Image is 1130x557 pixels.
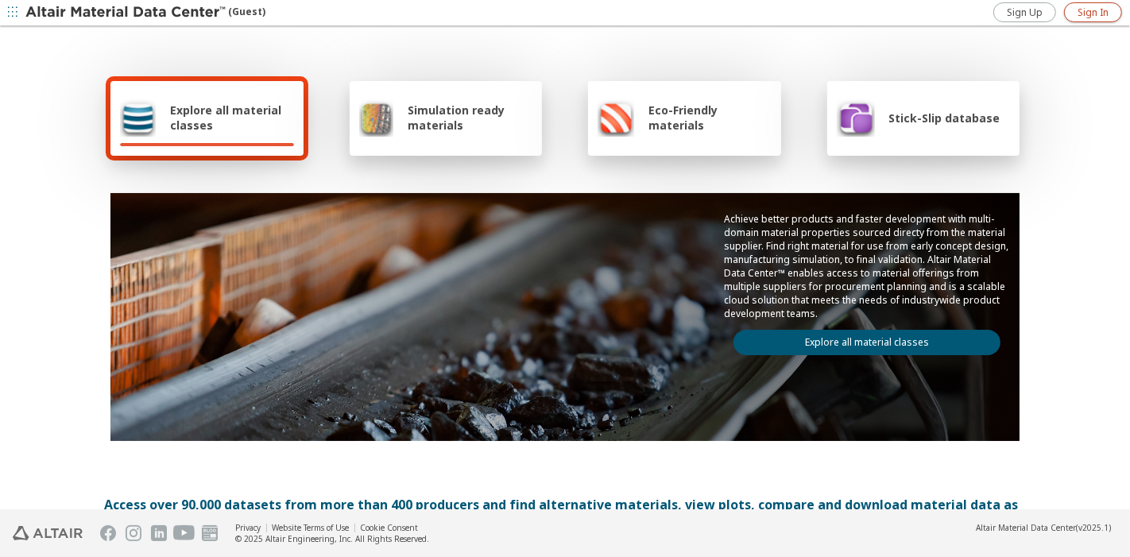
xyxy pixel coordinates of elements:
img: Stick-Slip database [837,99,875,137]
img: Eco-Friendly materials [598,99,634,137]
a: Sign Up [993,2,1056,22]
img: Altair Material Data Center [25,5,228,21]
img: Altair Engineering [13,526,83,540]
span: Sign Up [1007,6,1043,19]
a: Sign In [1064,2,1122,22]
div: (v2025.1) [976,522,1111,533]
a: Cookie Consent [360,522,418,533]
span: Eco-Friendly materials [648,103,771,133]
img: Simulation ready materials [359,99,393,137]
span: Altair Material Data Center [976,522,1076,533]
a: Explore all material classes [733,330,1000,355]
a: Privacy [235,522,261,533]
span: Stick-Slip database [889,110,1000,126]
p: Achieve better products and faster development with multi-domain material properties sourced dire... [724,212,1010,320]
span: Simulation ready materials [408,103,532,133]
a: Website Terms of Use [272,522,349,533]
div: © 2025 Altair Engineering, Inc. All Rights Reserved. [235,533,429,544]
span: Explore all material classes [170,103,294,133]
img: Explore all material classes [120,99,156,137]
div: Access over 90,000 datasets from more than 400 producers and find alternative materials, view plo... [104,495,1026,533]
div: (Guest) [25,5,265,21]
span: Sign In [1078,6,1109,19]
